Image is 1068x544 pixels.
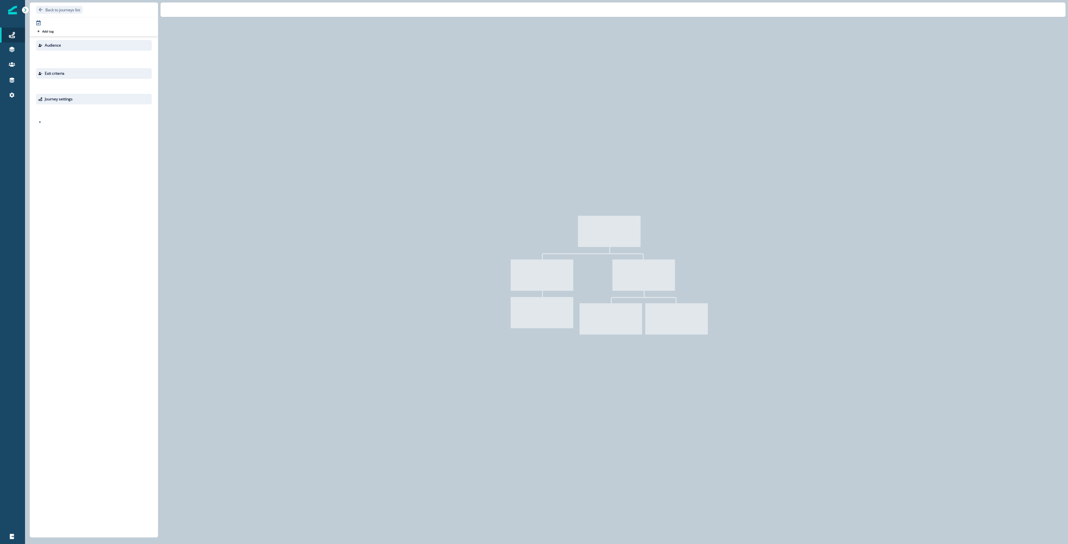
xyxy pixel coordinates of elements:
[45,71,64,76] p: Exit criteria
[36,6,83,14] button: Go back
[8,6,17,14] img: Inflection
[45,7,80,13] p: Back to journeys list
[36,29,55,34] button: Add tag
[45,43,61,48] p: Audience
[45,96,73,102] p: Journey settings
[42,29,54,33] p: Add tag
